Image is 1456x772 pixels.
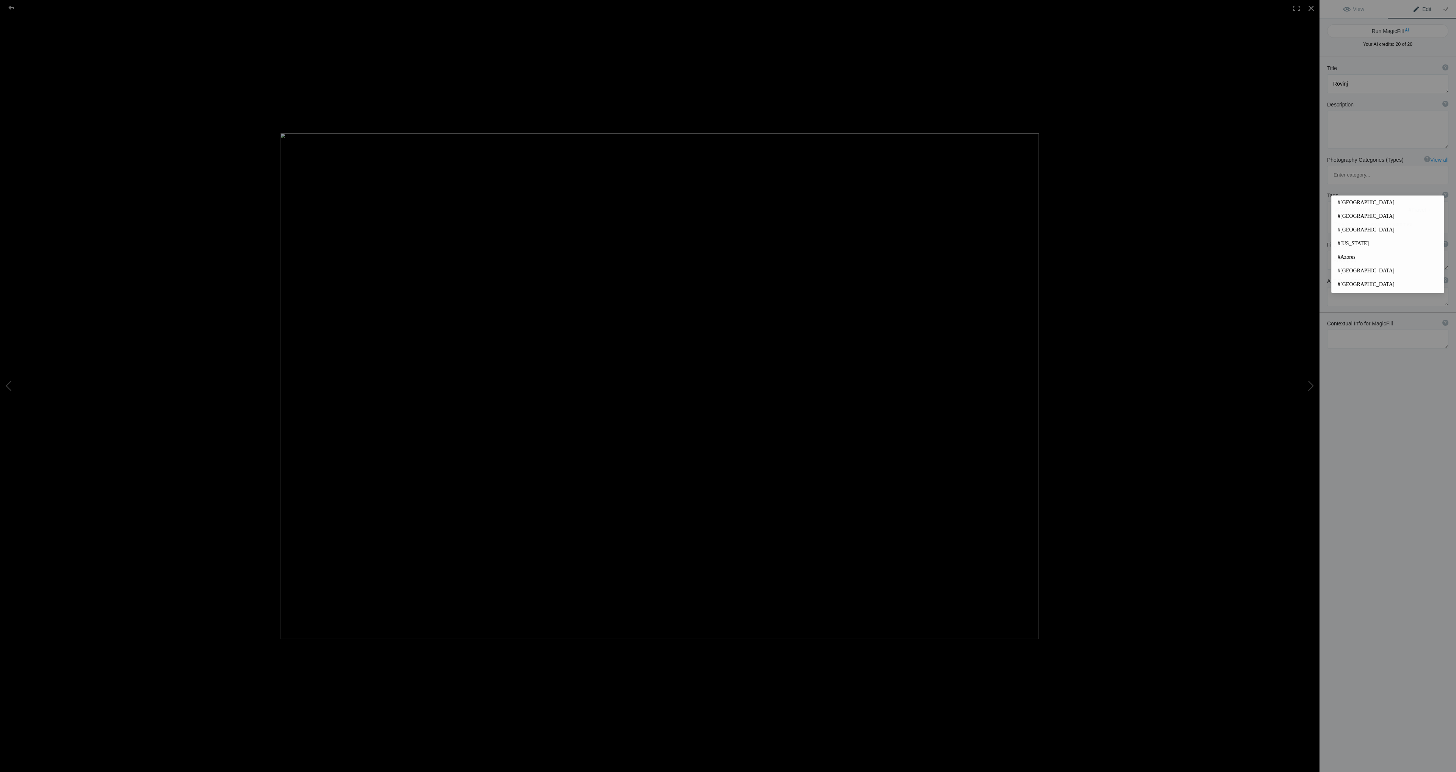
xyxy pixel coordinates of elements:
[1338,199,1438,206] span: #[GEOGRAPHIC_DATA]
[1338,253,1438,261] span: #Azores
[1338,281,1438,288] span: #[GEOGRAPHIC_DATA]
[1338,226,1438,234] span: #[GEOGRAPHIC_DATA]
[1338,213,1438,220] span: #[GEOGRAPHIC_DATA]
[1338,240,1438,247] span: #[US_STATE]
[1338,267,1438,275] span: #[GEOGRAPHIC_DATA]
